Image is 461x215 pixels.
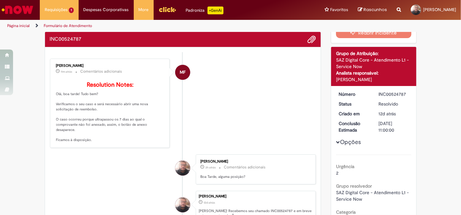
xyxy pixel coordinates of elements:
[1,3,34,16] img: ServiceNow
[205,165,216,169] span: 3h atrás
[81,69,122,74] small: Comentários adicionais
[200,160,309,164] div: [PERSON_NAME]
[5,20,302,32] ul: Trilhas de página
[224,165,266,170] small: Comentários adicionais
[56,82,165,143] p: Olá, boa tarde! Tudo bem? Verificamos o seu caso e será necessário abrir uma nova solicitação de ...
[336,50,411,57] div: Grupo de Atribuição:
[200,174,309,179] p: Boa Tarde, alguma posição?
[175,197,190,212] div: Willian Moraes Silva De Almeida
[84,7,129,13] span: Despesas Corporativas
[423,7,456,12] span: [PERSON_NAME]
[336,190,410,202] span: SAZ Digital Core - Atendimento L1 - Service Now
[61,70,72,74] time: 30/09/2025 16:45:45
[336,76,411,83] div: [PERSON_NAME]
[358,7,387,13] a: Rascunhos
[379,111,396,117] time: 19/09/2025 08:27:38
[87,81,133,89] b: Resolution Notes:
[334,120,374,133] dt: Conclusão Estimada
[330,7,348,13] span: Favoritos
[139,7,149,13] span: More
[379,91,409,97] div: INC00524787
[336,183,372,189] b: Grupo resolvedor
[180,64,186,80] span: MF
[363,7,387,13] span: Rascunhos
[186,7,223,14] div: Padroniza
[336,28,411,38] button: Reabrir Incidente
[199,194,312,198] div: [PERSON_NAME]
[334,91,374,97] dt: Número
[175,161,190,176] div: Willian Moraes Silva De Almeida
[334,101,374,107] dt: Status
[336,164,354,169] b: Urgência
[379,110,409,117] div: 19/09/2025 08:27:38
[204,201,215,205] span: 12d atrás
[205,165,216,169] time: 30/09/2025 14:10:28
[336,70,411,76] div: Analista responsável:
[334,110,374,117] dt: Criado em
[61,70,72,74] span: 11m atrás
[204,201,215,205] time: 19/09/2025 08:27:38
[207,7,223,14] p: +GenAi
[336,170,338,176] span: 2
[44,23,92,28] a: Formulário de Atendimento
[69,7,74,13] span: 1
[159,5,176,14] img: click_logo_yellow_360x200.png
[379,120,409,133] div: [DATE] 11:00:00
[45,7,68,13] span: Requisições
[56,64,165,68] div: [PERSON_NAME]
[7,23,30,28] a: Página inicial
[336,209,356,215] b: Categoria
[307,35,316,44] button: Adicionar anexos
[379,111,396,117] span: 12d atrás
[336,57,411,70] div: SAZ Digital Core - Atendimento L1 - Service Now
[50,36,82,42] h2: INC00524787 Histórico de tíquete
[379,101,409,107] div: Resolvido
[175,65,190,80] div: Matheus Ferreira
